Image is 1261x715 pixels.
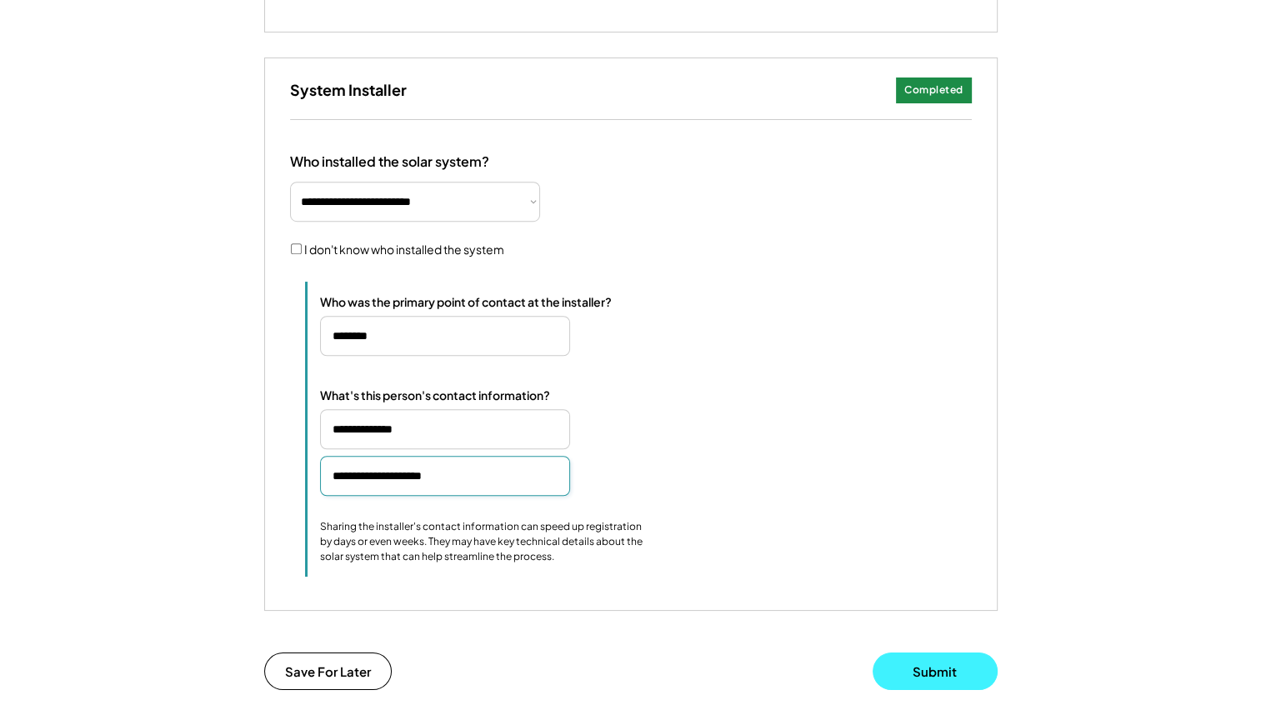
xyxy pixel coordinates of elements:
h3: System Installer [290,80,407,99]
div: Who installed the solar system? [290,153,489,171]
div: Who was the primary point of contact at the installer? [320,294,612,309]
div: Completed [904,83,963,97]
button: Submit [873,652,998,690]
button: Save For Later [264,652,392,690]
label: I don't know who installed the system [304,242,504,257]
div: What's this person's contact information? [320,387,550,402]
div: Sharing the installer's contact information can speed up registration by days or even weeks. They... [320,519,645,564]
